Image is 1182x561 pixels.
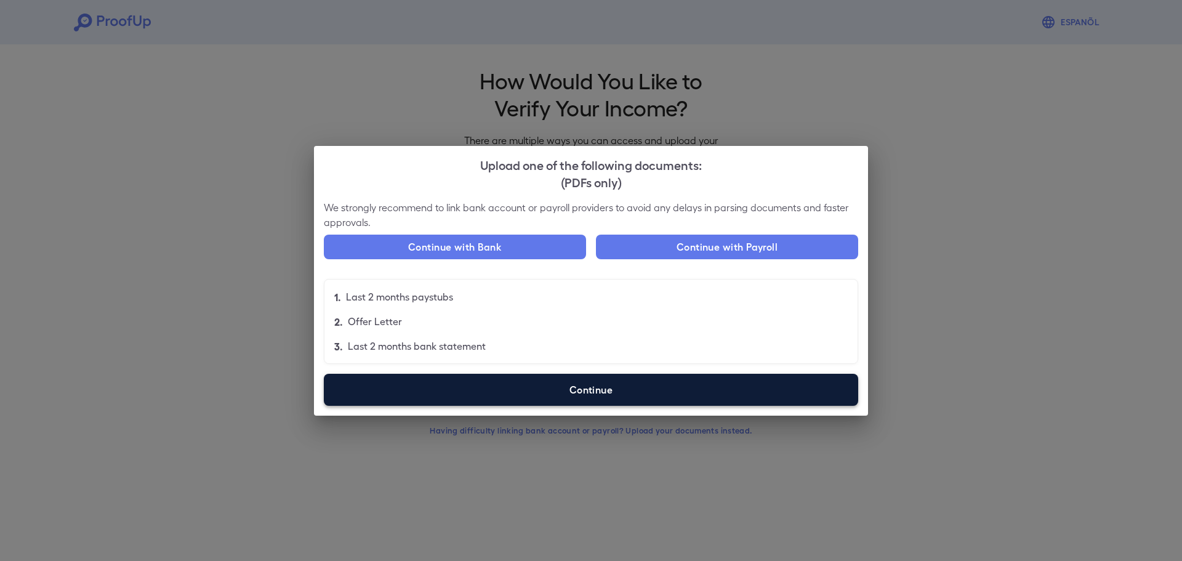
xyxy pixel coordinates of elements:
p: 1. [334,289,341,304]
p: 2. [334,314,343,329]
p: We strongly recommend to link bank account or payroll providers to avoid any delays in parsing do... [324,200,858,230]
div: (PDFs only) [324,173,858,190]
p: Last 2 months bank statement [348,339,486,353]
label: Continue [324,374,858,406]
p: 3. [334,339,343,353]
button: Continue with Bank [324,235,586,259]
p: Offer Letter [348,314,402,329]
button: Continue with Payroll [596,235,858,259]
p: Last 2 months paystubs [346,289,453,304]
h2: Upload one of the following documents: [314,146,868,200]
